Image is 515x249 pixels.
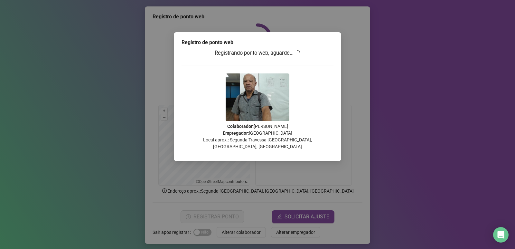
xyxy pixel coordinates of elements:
[223,130,248,136] strong: Empregador
[294,49,301,56] span: loading
[182,49,333,57] h3: Registrando ponto web, aguarde...
[182,123,333,150] p: : [PERSON_NAME] : [GEOGRAPHIC_DATA] Local aprox.: Segunda Travessa [GEOGRAPHIC_DATA], [GEOGRAPHIC...
[182,39,333,46] div: Registro de ponto web
[493,227,509,243] div: Open Intercom Messenger
[227,124,253,129] strong: Colaborador
[226,73,289,121] img: 2Q==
